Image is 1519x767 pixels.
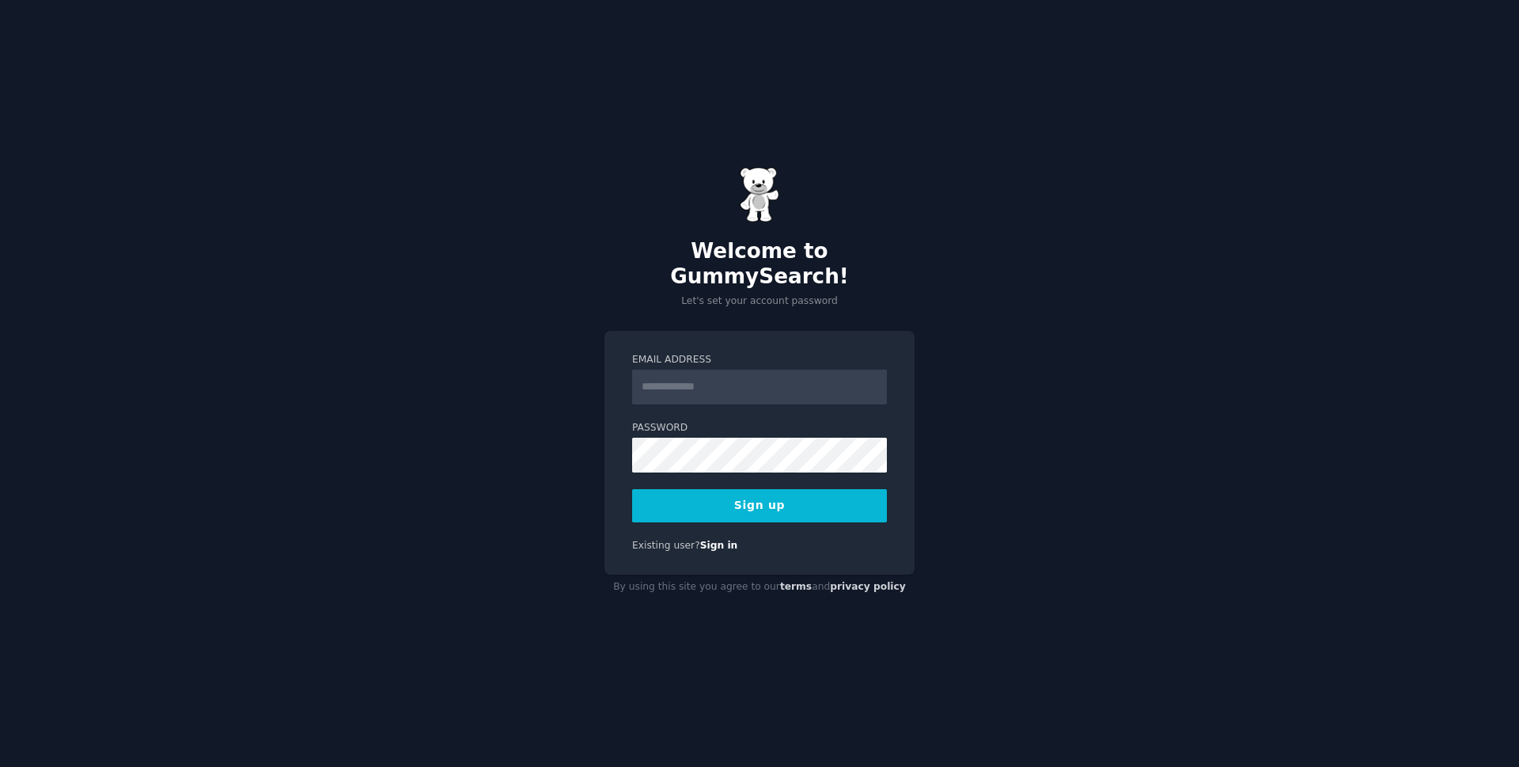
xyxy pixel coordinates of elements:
label: Email Address [632,353,887,367]
label: Password [632,421,887,435]
p: Let's set your account password [604,294,915,309]
a: privacy policy [830,581,906,592]
img: Gummy Bear [740,167,779,222]
span: Existing user? [632,540,700,551]
h2: Welcome to GummySearch! [604,239,915,289]
div: By using this site you agree to our and [604,575,915,600]
button: Sign up [632,489,887,522]
a: terms [780,581,812,592]
a: Sign in [700,540,738,551]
